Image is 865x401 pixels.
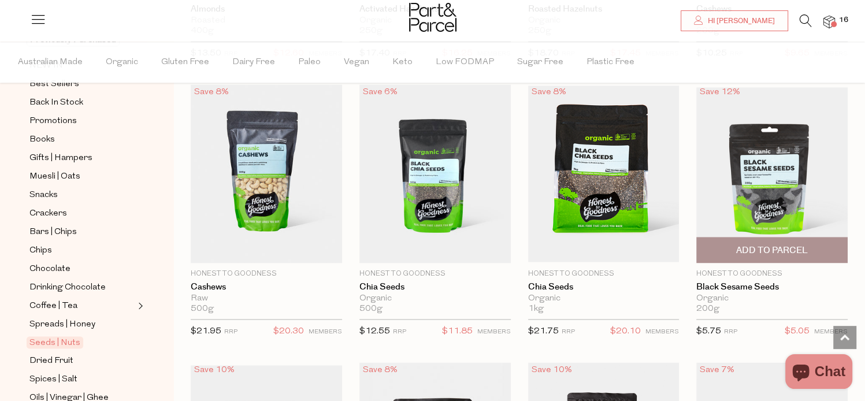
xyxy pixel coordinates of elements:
[29,262,135,276] a: Chocolate
[696,294,848,304] div: Organic
[29,96,83,110] span: Back In Stock
[823,16,835,28] a: 16
[29,95,135,110] a: Back In Stock
[29,225,135,239] a: Bars | Chips
[29,206,135,221] a: Crackers
[224,329,237,335] small: RRP
[528,304,544,314] span: 1kg
[29,354,73,368] span: Dried Fruit
[610,324,641,339] span: $20.10
[528,362,576,378] div: Save 10%
[528,84,570,100] div: Save 8%
[298,42,321,83] span: Paleo
[27,336,83,348] span: Seeds | Nuts
[528,86,680,262] img: Chia Seeds
[586,42,634,83] span: Plastic Free
[29,243,135,258] a: Chips
[782,354,856,392] inbox-online-store-chat: Shopify online store chat
[359,304,383,314] span: 500g
[29,299,77,313] span: Coffee | Tea
[359,282,511,292] a: Chia Seeds
[705,16,775,26] span: Hi [PERSON_NAME]
[359,84,401,100] div: Save 6%
[696,327,721,336] span: $5.75
[359,327,390,336] span: $12.55
[29,169,135,184] a: Muesli | Oats
[135,299,143,313] button: Expand/Collapse Coffee | Tea
[696,87,848,260] img: Black Sesame Seeds
[528,282,680,292] a: Chia Seeds
[191,84,342,263] img: Cashews
[29,299,135,313] a: Coffee | Tea
[191,327,221,336] span: $21.95
[477,329,511,335] small: MEMBERS
[436,42,494,83] span: Low FODMAP
[191,282,342,292] a: Cashews
[528,327,559,336] span: $21.75
[517,42,563,83] span: Sugar Free
[736,244,808,257] span: Add To Parcel
[29,77,79,91] span: Best Sellers
[696,362,738,378] div: Save 7%
[29,373,77,387] span: Spices | Salt
[29,151,135,165] a: Gifts | Hampers
[29,317,135,332] a: Spreads | Honey
[29,318,95,332] span: Spreads | Honey
[29,132,135,147] a: Books
[359,84,511,263] img: Chia Seeds
[106,42,138,83] span: Organic
[528,269,680,279] p: Honest to Goodness
[696,282,848,292] a: Black Sesame Seeds
[562,329,575,335] small: RRP
[29,281,106,295] span: Drinking Chocolate
[393,329,406,335] small: RRP
[29,114,135,128] a: Promotions
[359,362,401,378] div: Save 8%
[191,269,342,279] p: Honest to Goodness
[273,324,304,339] span: $20.30
[681,10,788,31] a: Hi [PERSON_NAME]
[29,354,135,368] a: Dried Fruit
[696,237,848,263] button: Add To Parcel
[814,329,848,335] small: MEMBERS
[785,324,810,339] span: $5.05
[344,42,369,83] span: Vegan
[696,304,719,314] span: 200g
[29,170,80,184] span: Muesli | Oats
[191,304,214,314] span: 500g
[836,15,851,25] span: 16
[29,262,70,276] span: Chocolate
[29,372,135,387] a: Spices | Salt
[309,329,342,335] small: MEMBERS
[29,188,135,202] a: Snacks
[232,42,275,83] span: Dairy Free
[29,280,135,295] a: Drinking Chocolate
[359,269,511,279] p: Honest to Goodness
[191,84,232,100] div: Save 8%
[29,188,58,202] span: Snacks
[29,336,135,350] a: Seeds | Nuts
[696,269,848,279] p: Honest to Goodness
[18,42,83,83] span: Australian Made
[161,42,209,83] span: Gluten Free
[29,244,52,258] span: Chips
[359,294,511,304] div: Organic
[645,329,679,335] small: MEMBERS
[442,324,473,339] span: $11.85
[528,294,680,304] div: Organic
[392,42,413,83] span: Keto
[191,294,342,304] div: Raw
[29,207,67,221] span: Crackers
[29,77,135,91] a: Best Sellers
[29,225,77,239] span: Bars | Chips
[29,114,77,128] span: Promotions
[191,362,238,378] div: Save 10%
[29,133,55,147] span: Books
[29,151,92,165] span: Gifts | Hampers
[724,329,737,335] small: RRP
[409,3,456,32] img: Part&Parcel
[696,84,744,100] div: Save 12%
